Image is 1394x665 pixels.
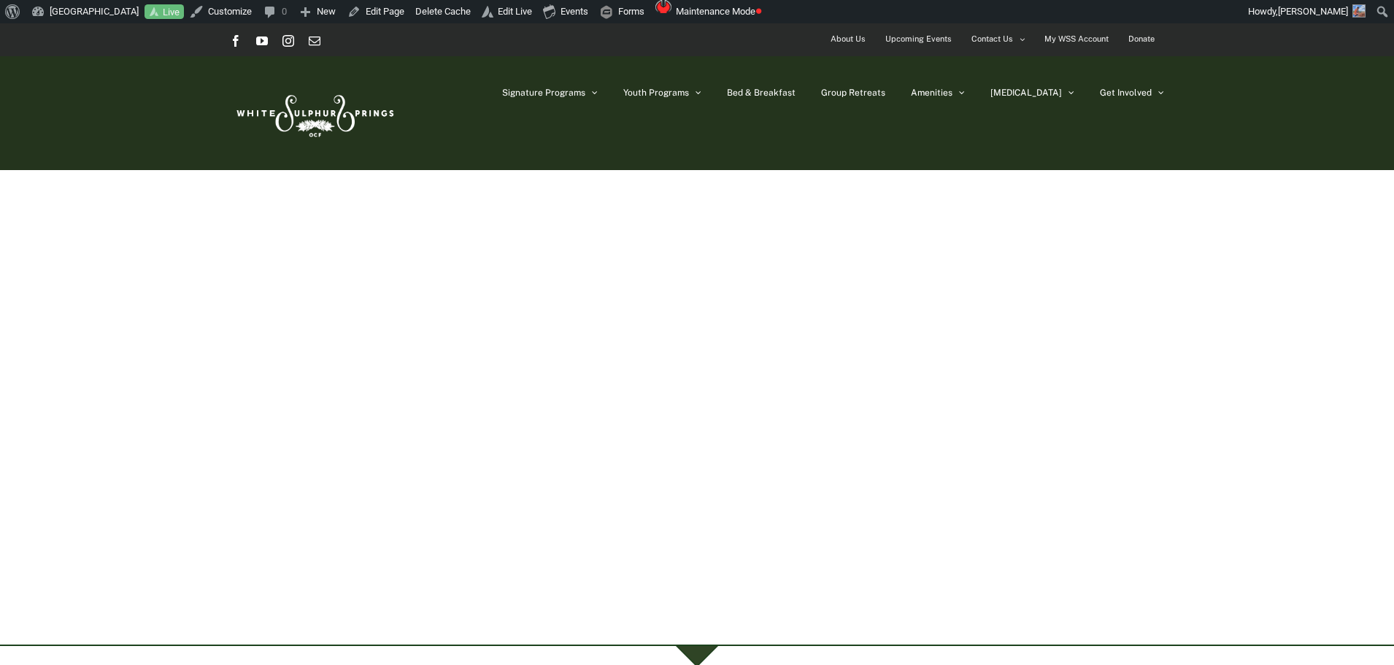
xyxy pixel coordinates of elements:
a: Group Retreats [821,56,885,129]
nav: Main Menu [502,56,1164,129]
span: Donate [1128,28,1155,50]
a: Instagram [282,35,294,47]
span: Youth Programs [623,88,689,97]
span: Get Involved [1100,88,1152,97]
span: Group Retreats [821,88,885,97]
span: [MEDICAL_DATA] [990,88,1062,97]
a: YouTube [256,35,268,47]
span: Signature Programs [502,88,585,97]
a: Facebook [230,35,242,47]
img: SusannePappal-66x66.jpg [1352,4,1366,18]
span: [PERSON_NAME] [1278,6,1348,17]
a: My WSS Account [1035,23,1118,55]
img: White Sulphur Springs Logo [230,79,398,147]
a: Youth Programs [623,56,701,129]
span: My WSS Account [1044,28,1109,50]
a: About Us [821,23,875,55]
a: Signature Programs [502,56,598,129]
nav: Secondary Menu [821,23,1164,55]
a: Contact Us [962,23,1034,55]
span: Contact Us [971,28,1013,50]
span: Upcoming Events [885,28,952,50]
a: Amenities [911,56,965,129]
a: Upcoming Events [876,23,961,55]
span: About Us [831,28,866,50]
a: Bed & Breakfast [727,56,796,129]
a: Email [309,35,320,47]
a: Donate [1119,23,1164,55]
span: Bed & Breakfast [727,88,796,97]
a: Live [145,4,184,20]
span: Amenities [911,88,952,97]
a: [MEDICAL_DATA] [990,56,1074,129]
a: Get Involved [1100,56,1164,129]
